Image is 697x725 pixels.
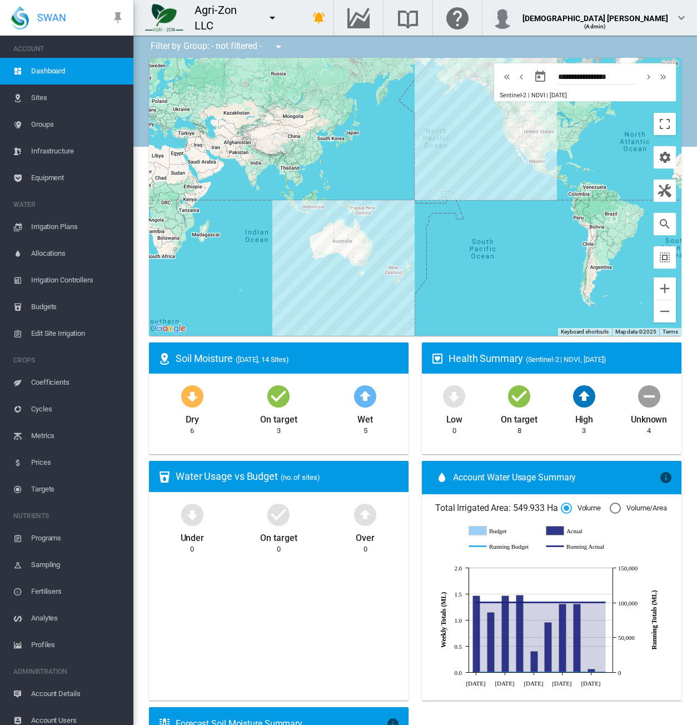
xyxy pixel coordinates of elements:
[364,544,367,554] div: 0
[610,503,667,514] md-radio-button: Volume/Area
[31,578,125,605] span: Fertilisers
[111,11,125,24] md-icon: icon-pin
[31,525,125,552] span: Programs
[501,409,537,426] div: On target
[502,670,507,674] circle: Running Budget Jul 23 20
[631,409,667,426] div: Unknown
[582,426,586,436] div: 3
[546,92,566,99] span: | [DATE]
[552,680,572,687] tspan: [DATE]
[281,473,320,481] span: (no. of sites)
[31,58,125,85] span: Dashboard
[524,680,544,687] tspan: [DATE]
[491,7,514,29] img: profile.jpg
[440,592,447,648] tspan: Weekly Totals (ML)
[260,528,297,544] div: On target
[514,70,529,83] button: icon-chevron-left
[654,300,676,322] button: Zoom out
[152,321,188,336] a: Open this area in Google Maps (opens a new window)
[176,351,400,365] div: Soil Moisture
[500,92,545,99] span: Sentinel-2 | NDVI
[659,471,673,484] md-icon: icon-information
[260,409,297,426] div: On target
[561,328,609,336] button: Keyboard shortcuts
[272,40,285,53] md-icon: icon-menu-down
[142,36,293,58] div: Filter by Group: - not filtered -
[352,383,379,409] md-icon: icon-arrow-up-bold-circle
[431,352,444,365] md-icon: icon-heart-box-outline
[654,146,676,168] button: icon-cog
[618,565,638,572] tspan: 150,000
[31,476,125,503] span: Targets
[356,528,375,544] div: Over
[455,669,462,676] tspan: 0.0
[618,600,638,607] tspan: 100,000
[560,600,564,604] circle: Running Actual Aug 20 100,564.42
[13,351,125,369] span: CROPS
[657,70,669,83] md-icon: icon-chevron-double-right
[176,469,400,483] div: Water Usage vs Budget
[658,151,671,164] md-icon: icon-cog
[265,501,292,528] md-icon: icon-checkbox-marked-circle
[190,544,194,554] div: 0
[31,320,125,347] span: Edit Site Irrigation
[31,552,125,578] span: Sampling
[502,600,507,604] circle: Running Actual Jul 23 100,560.28
[495,680,515,687] tspan: [DATE]
[654,277,676,300] button: Zoom in
[13,40,125,58] span: ACCOUNT
[636,383,663,409] md-icon: icon-minus-circle
[658,217,671,231] md-icon: icon-magnify
[529,66,551,88] button: md-calendar
[31,111,125,138] span: Groups
[545,670,550,674] circle: Running Budget Aug 13 20
[31,294,125,320] span: Budgets
[574,600,579,604] circle: Running Actual Aug 27 100,565.73
[265,383,292,409] md-icon: icon-checkbox-marked-circle
[641,70,656,83] button: icon-chevron-right
[469,542,535,552] g: Running Budget
[158,470,171,484] md-icon: icon-cup-water
[455,617,462,624] tspan: 1.0
[531,600,536,604] circle: Running Actual Aug 6 100,562.16
[31,396,125,423] span: Cycles
[179,501,206,528] md-icon: icon-arrow-down-bold-circle
[31,240,125,267] span: Allocations
[31,165,125,191] span: Equipment
[455,643,462,650] tspan: 0.5
[488,670,492,674] circle: Running Budget Jul 16 20
[474,600,478,604] circle: Running Actual Jul 9 100,557.66
[181,528,205,544] div: Under
[473,596,480,673] g: Actual Jul 9 1.47
[574,670,579,674] circle: Running Budget Aug 27 20
[435,502,561,514] span: Total Irrigated Area: 549.933 Ha
[515,70,527,83] md-icon: icon-chevron-left
[277,544,281,554] div: 0
[31,267,125,294] span: Irrigation Controllers
[618,634,635,641] tspan: 50,000
[236,355,289,364] span: ([DATE], 14 Sites)
[647,426,651,436] div: 4
[650,590,658,650] tspan: Running Totals (ML)
[31,632,125,658] span: Profiles
[449,351,673,365] div: Health Summary
[31,681,125,707] span: Account Details
[531,670,536,674] circle: Running Budget Aug 6 20
[571,383,598,409] md-icon: icon-arrow-up-bold-circle
[584,23,606,29] span: (Admin)
[561,503,601,514] md-radio-button: Volume
[575,409,594,426] div: High
[31,369,125,396] span: Coefficients
[31,138,125,165] span: Infrastructure
[656,70,670,83] button: icon-chevron-double-right
[352,501,379,528] md-icon: icon-arrow-up-bold-circle
[466,680,486,687] tspan: [DATE]
[345,11,372,24] md-icon: Go to the Data Hub
[395,11,421,24] md-icon: Search the knowledge base
[312,11,326,24] md-icon: icon-bell-ring
[603,670,608,674] circle: Running Budget Sep 10 20
[615,329,656,335] span: Map data ©2025
[506,383,532,409] md-icon: icon-checkbox-marked-circle
[560,670,564,674] circle: Running Budget Aug 20 20
[654,113,676,135] button: Toggle fullscreen view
